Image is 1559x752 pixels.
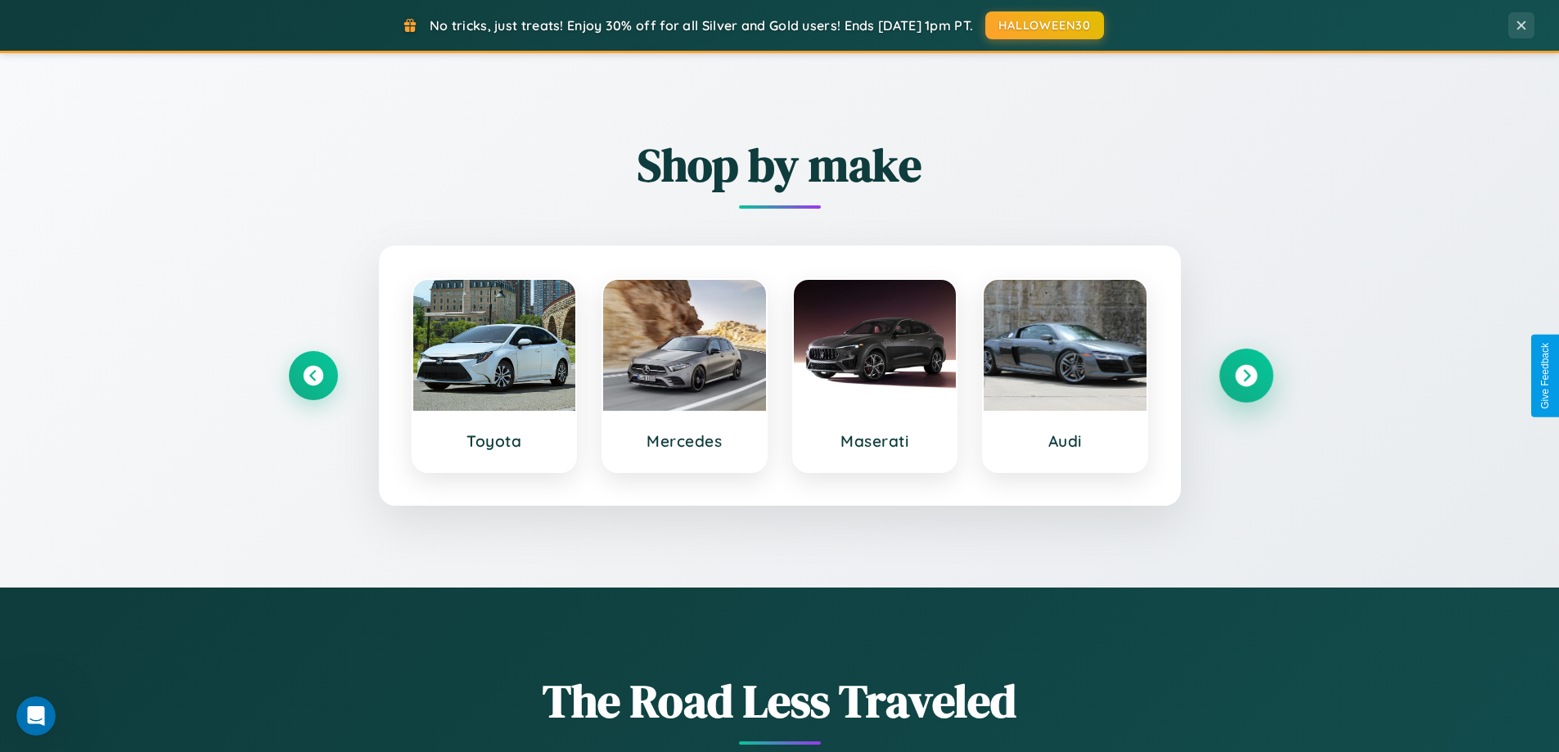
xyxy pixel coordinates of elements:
h2: Shop by make [289,133,1271,196]
h1: The Road Less Traveled [289,669,1271,732]
h3: Audi [1000,431,1130,451]
h3: Maserati [810,431,940,451]
h3: Toyota [430,431,560,451]
div: Give Feedback [1539,343,1551,409]
span: No tricks, just treats! Enjoy 30% off for all Silver and Gold users! Ends [DATE] 1pm PT. [430,17,973,34]
button: HALLOWEEN30 [985,11,1104,39]
h3: Mercedes [620,431,750,451]
iframe: Intercom live chat [16,696,56,736]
